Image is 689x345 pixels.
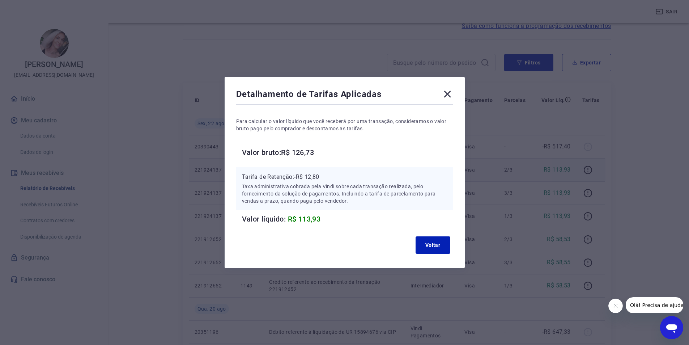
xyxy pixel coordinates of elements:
p: Tarifa de Retenção: -R$ 12,80 [242,173,447,181]
iframe: Botão para abrir a janela de mensagens [660,316,683,339]
p: Taxa administrativa cobrada pela Vindi sobre cada transação realizada, pelo fornecimento da soluç... [242,183,447,205]
iframe: Mensagem da empresa [626,297,683,313]
h6: Valor bruto: R$ 126,73 [242,147,453,158]
div: Detalhamento de Tarifas Aplicadas [236,88,453,103]
iframe: Fechar mensagem [608,299,623,313]
h6: Valor líquido: [242,213,453,225]
span: Olá! Precisa de ajuda? [4,5,61,11]
p: Para calcular o valor líquido que você receberá por uma transação, consideramos o valor bruto pag... [236,118,453,132]
button: Voltar [416,236,450,254]
span: R$ 113,93 [288,215,321,223]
